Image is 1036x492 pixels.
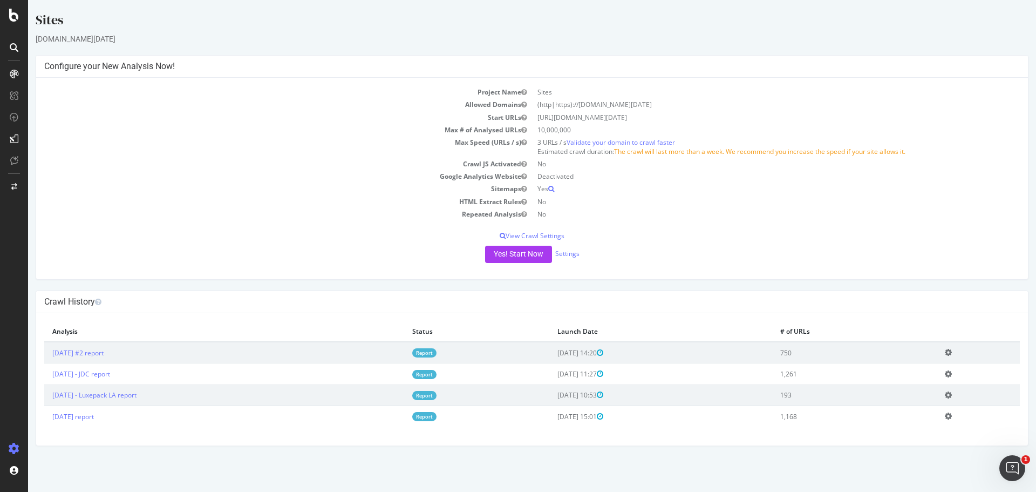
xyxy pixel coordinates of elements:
[457,246,524,263] button: Yes! Start Now
[504,158,992,170] td: No
[504,124,992,136] td: 10,000,000
[16,296,992,307] h4: Crawl History
[586,147,877,156] span: The crawl will last more than a week. We recommend you increase the speed if your site allows it.
[1021,455,1030,464] span: 1
[16,321,376,342] th: Analysis
[16,196,504,208] td: HTML Extract Rules
[24,369,82,379] a: [DATE] - JDC report
[8,11,1000,33] div: Sites
[521,321,744,342] th: Launch Date
[529,369,575,379] span: [DATE] 11:27
[16,61,992,72] h4: Configure your New Analysis Now!
[529,412,575,421] span: [DATE] 15:01
[999,455,1025,481] iframe: Intercom live chat
[384,412,408,421] a: Report
[16,136,504,158] td: Max Speed (URLs / s)
[384,348,408,358] a: Report
[744,342,909,363] td: 750
[16,111,504,124] td: Start URLs
[384,370,408,379] a: Report
[504,98,992,111] td: (http|https)://[DOMAIN_NAME][DATE]
[16,98,504,111] td: Allowed Domains
[529,390,575,400] span: [DATE] 10:53
[16,158,504,170] td: Crawl JS Activated
[529,348,575,358] span: [DATE] 14:20
[744,406,909,427] td: 1,168
[504,208,992,220] td: No
[24,390,108,400] a: [DATE] - Luxepack LA report
[744,363,909,385] td: 1,261
[16,86,504,98] td: Project Name
[16,124,504,136] td: Max # of Analysed URLs
[744,321,909,342] th: # of URLs
[16,183,504,195] td: Sitemaps
[16,231,992,240] p: View Crawl Settings
[16,208,504,220] td: Repeated Analysis
[384,391,408,400] a: Report
[24,348,76,358] a: [DATE] #2 report
[504,170,992,183] td: Deactivated
[24,412,66,421] a: [DATE] report
[16,170,504,183] td: Google Analytics Website
[744,385,909,406] td: 193
[504,111,992,124] td: [URL][DOMAIN_NAME][DATE]
[539,138,647,147] a: Validate your domain to crawl faster
[504,136,992,158] td: 3 URLs / s Estimated crawl duration:
[504,86,992,98] td: Sites
[504,196,992,208] td: No
[504,183,992,195] td: Yes
[376,321,521,342] th: Status
[8,33,1000,44] div: [DOMAIN_NAME][DATE]
[527,249,551,258] a: Settings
